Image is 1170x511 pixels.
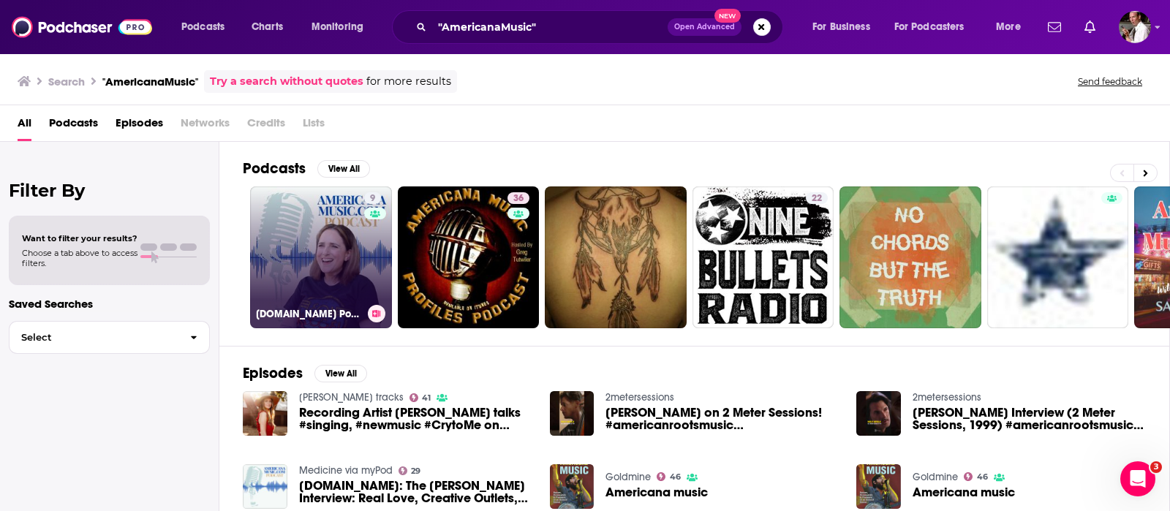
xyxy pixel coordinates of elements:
[102,75,198,88] h3: "AmericanaMusic"
[913,406,1146,431] a: WILLY DEVILLE Interview (2 Meter Sessions, 1999) #americanrootsmusic #americanamusic #musicshorts
[250,186,392,328] a: 9[DOMAIN_NAME] Podcast
[674,23,735,31] span: Open Advanced
[256,308,362,320] h3: [DOMAIN_NAME] Podcast
[1120,461,1155,496] iframe: Intercom live chat
[657,472,681,481] a: 46
[314,365,367,382] button: View All
[243,391,287,436] img: Recording Artist Brooke Stephenson talks #singing, #newmusic #CrytoMe on #ConversationsLIVE ~ @br...
[550,464,595,509] img: Americana music
[513,192,524,206] span: 36
[242,15,292,39] a: Charts
[22,233,137,243] span: Want to filter your results?
[1119,11,1151,43] img: User Profile
[252,17,283,37] span: Charts
[714,9,741,23] span: New
[243,159,370,178] a: PodcastsView All
[913,486,1015,499] a: Americana music
[1150,461,1162,473] span: 3
[303,111,325,141] span: Lists
[802,15,888,39] button: open menu
[398,186,540,328] a: 36
[856,464,901,509] img: Americana music
[409,393,431,402] a: 41
[299,464,393,477] a: Medicine via myPod
[317,160,370,178] button: View All
[48,75,85,88] h3: Search
[550,391,595,436] img: Willy DeVille on 2 Meter Sessions! #americanrootsmusic #americanamusic
[668,18,741,36] button: Open AdvancedNew
[913,391,981,404] a: 2metersessions
[10,333,178,342] span: Select
[964,472,988,481] a: 46
[432,15,668,39] input: Search podcasts, credits, & more...
[605,391,674,404] a: 2metersessions
[171,15,244,39] button: open menu
[210,73,363,90] a: Try a search without quotes
[243,464,287,509] img: AmericanaMusic.com: The Willie Watson Interview: Real Love, Creative Outlets, and Meeting One of ...
[670,474,681,480] span: 46
[301,15,382,39] button: open menu
[986,15,1039,39] button: open menu
[605,486,708,499] a: Americana music
[977,474,988,480] span: 46
[1073,75,1147,88] button: Send feedback
[894,17,965,37] span: For Podcasters
[1042,15,1067,39] a: Show notifications dropdown
[812,17,870,37] span: For Business
[49,111,98,141] a: Podcasts
[913,471,958,483] a: Goldmine
[312,17,363,37] span: Monitoring
[12,13,152,41] img: Podchaser - Follow, Share and Rate Podcasts
[299,480,532,504] span: [DOMAIN_NAME]: The [PERSON_NAME] Interview: Real Love, Creative Outlets, and Meeting One of The B...
[9,180,210,201] h2: Filter By
[605,406,839,431] a: Willy DeVille on 2 Meter Sessions! #americanrootsmusic #americanamusic
[299,391,404,404] a: Cyrus Webb's tracks
[507,192,529,204] a: 36
[116,111,163,141] a: Episodes
[411,468,420,474] span: 29
[399,466,421,475] a: 29
[996,17,1021,37] span: More
[243,364,303,382] h2: Episodes
[9,297,210,311] p: Saved Searches
[18,111,31,141] a: All
[885,15,986,39] button: open menu
[366,73,451,90] span: for more results
[243,159,306,178] h2: Podcasts
[247,111,285,141] span: Credits
[1079,15,1101,39] a: Show notifications dropdown
[9,321,210,354] button: Select
[181,17,224,37] span: Podcasts
[806,192,828,204] a: 22
[22,248,137,268] span: Choose a tab above to access filters.
[1119,11,1151,43] span: Logged in as Quarto
[605,471,651,483] a: Goldmine
[856,391,901,436] img: WILLY DEVILLE Interview (2 Meter Sessions, 1999) #americanrootsmusic #americanamusic #musicshorts
[299,406,532,431] span: Recording Artist [PERSON_NAME] talks #singing, #newmusic #CrytoMe on #ConversationsLIVE ~ @brooke...
[370,192,375,206] span: 9
[812,192,822,206] span: 22
[181,111,230,141] span: Networks
[692,186,834,328] a: 22
[364,192,381,204] a: 9
[299,406,532,431] a: Recording Artist Brooke Stephenson talks #singing, #newmusic #CrytoMe on #ConversationsLIVE ~ @br...
[1119,11,1151,43] button: Show profile menu
[406,10,797,44] div: Search podcasts, credits, & more...
[913,406,1146,431] span: [PERSON_NAME] Interview (2 Meter Sessions, 1999) #americanrootsmusic #americanamusic #musicshorts
[605,406,839,431] span: [PERSON_NAME] on 2 Meter Sessions! #americanrootsmusic #americanamusic
[243,364,367,382] a: EpisodesView All
[299,480,532,504] a: AmericanaMusic.com: The Willie Watson Interview: Real Love, Creative Outlets, and Meeting One of ...
[422,395,431,401] span: 41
